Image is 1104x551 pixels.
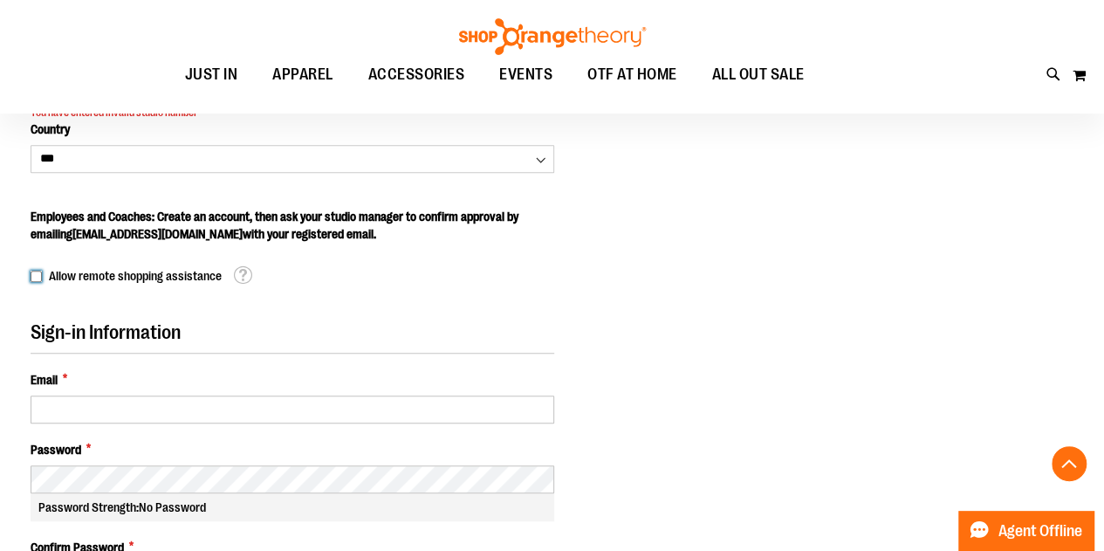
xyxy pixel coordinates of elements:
span: Employees and Coaches: Create an account, then ask your studio manager to confirm approval by ema... [31,210,518,241]
span: Email [31,371,58,389]
span: APPAREL [272,55,333,94]
span: Password [31,441,81,458]
span: No Password [139,500,206,514]
span: Country [31,122,70,136]
button: Back To Top [1052,446,1087,481]
div: Password Strength: [31,493,554,521]
span: Sign-in Information [31,321,181,343]
span: ACCESSORIES [368,55,465,94]
span: OTF AT HOME [587,55,677,94]
span: Allow remote shopping assistance [49,269,222,283]
span: EVENTS [499,55,552,94]
span: Agent Offline [998,523,1082,540]
span: ALL OUT SALE [712,55,805,94]
button: Agent Offline [958,511,1094,551]
img: Shop Orangetheory [456,18,648,55]
span: JUST IN [185,55,238,94]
